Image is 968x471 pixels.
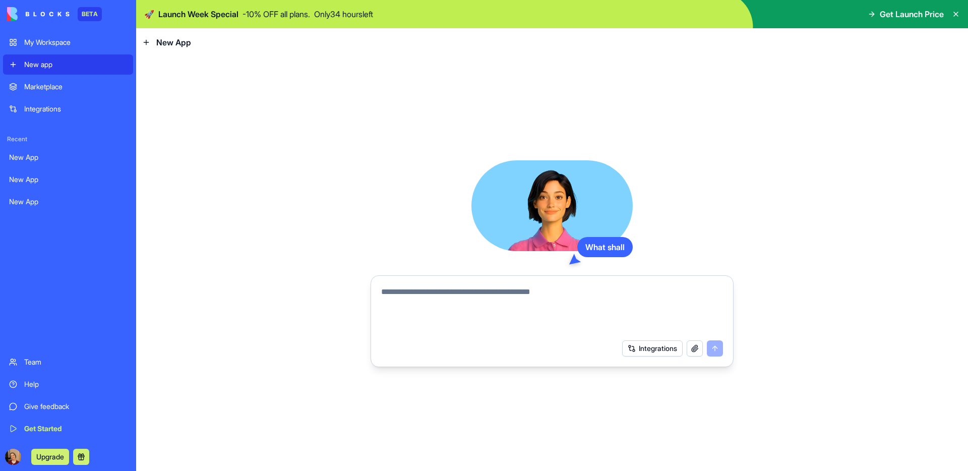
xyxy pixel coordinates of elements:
span: Launch Week Special [158,8,238,20]
a: New App [3,169,133,190]
div: What shall [577,237,633,257]
a: Upgrade [31,451,69,461]
div: New app [24,60,127,70]
div: Marketplace [24,82,127,92]
a: Marketplace [3,77,133,97]
p: - 10 % OFF all plans. [243,8,310,20]
span: Recent [3,135,133,143]
div: New App [9,152,127,162]
a: Help [3,374,133,394]
p: Only 34 hours left [314,8,373,20]
div: Get Started [24,424,127,434]
div: New App [9,197,127,207]
img: ACg8ocJRIDT7cNZee_TooWGnB7YX4EvKNN1fbsqnOOO89ymTG0i3Hdg=s96-c [5,449,21,465]
a: BETA [7,7,102,21]
a: New App [3,147,133,167]
button: Upgrade [31,449,69,465]
a: My Workspace [3,32,133,52]
a: Integrations [3,99,133,119]
span: 🚀 [144,8,154,20]
span: New App [156,36,191,48]
button: Integrations [622,340,683,357]
div: Help [24,379,127,389]
div: New App [9,174,127,185]
div: My Workspace [24,37,127,47]
div: Team [24,357,127,367]
img: logo [7,7,70,21]
a: Team [3,352,133,372]
div: Give feedback [24,401,127,411]
a: Get Started [3,419,133,439]
div: BETA [78,7,102,21]
a: Give feedback [3,396,133,417]
div: Integrations [24,104,127,114]
span: Get Launch Price [880,8,944,20]
a: New app [3,54,133,75]
a: New App [3,192,133,212]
